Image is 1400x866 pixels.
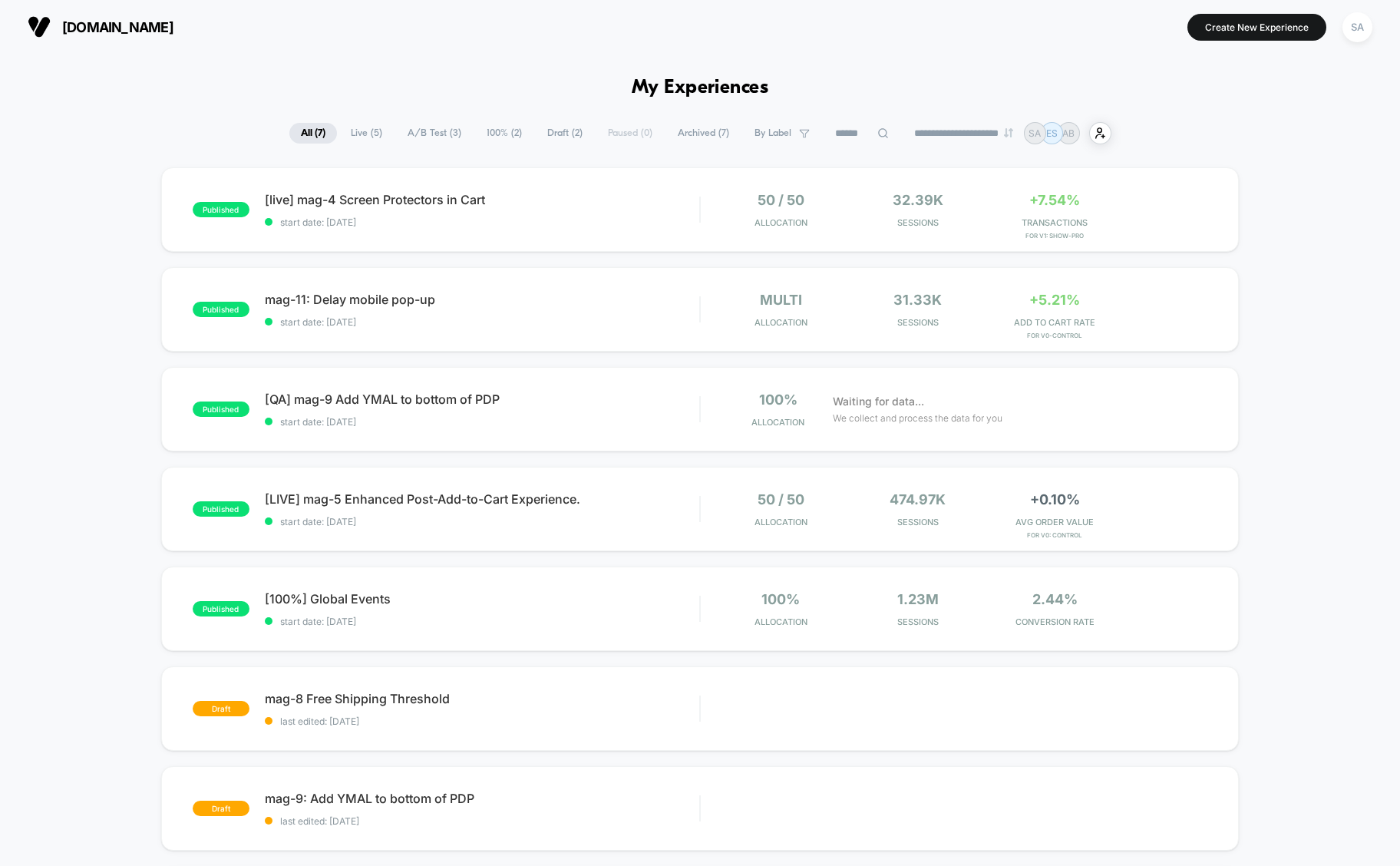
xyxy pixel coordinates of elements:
span: AVG ORDER VALUE [990,517,1120,527]
button: Create New Experience [1187,14,1326,41]
span: [DOMAIN_NAME] [62,19,173,35]
h1: My Experiences [632,77,769,99]
span: Live ( 5 ) [339,123,394,144]
img: Visually logo [28,15,51,38]
span: mag-11: Delay mobile pop-up [265,292,699,307]
span: 32.39k [893,192,943,208]
span: published [193,501,249,517]
span: CONVERSION RATE [990,616,1120,627]
button: SA [1338,12,1377,43]
span: +0.10% [1030,491,1080,507]
span: mag-8 Free Shipping Threshold [265,691,699,706]
span: Archived ( 7 ) [666,123,741,144]
span: Allocation [751,417,804,428]
p: SA [1029,127,1041,139]
span: published [193,601,249,616]
span: 100% [761,591,800,607]
span: Sessions [853,217,982,228]
span: [QA] mag-9 Add YMAL to bottom of PDP [265,392,699,407]
span: Allocation [754,616,807,627]
span: for v0: Control [990,531,1120,539]
span: A/B Test ( 3 ) [396,123,473,144]
p: AB [1062,127,1075,139]
span: +5.21% [1029,292,1080,308]
span: 100% ( 2 ) [475,123,533,144]
span: TRANSACTIONS [990,217,1120,228]
span: mag-9: Add YMAL to bottom of PDP [265,791,699,806]
span: multi [760,292,802,308]
span: last edited: [DATE] [265,716,699,727]
span: Allocation [754,217,807,228]
span: 50 / 50 [758,192,804,208]
img: end [1004,128,1013,137]
span: published [193,402,249,417]
span: Sessions [853,317,982,328]
span: start date: [DATE] [265,416,699,428]
span: 31.33k [893,292,942,308]
span: We collect and process the data for you [833,411,1002,425]
span: Sessions [853,616,982,627]
span: [live] mag-4 Screen Protectors in Cart [265,192,699,207]
span: start date: [DATE] [265,316,699,328]
span: Draft ( 2 ) [536,123,594,144]
span: start date: [DATE] [265,216,699,228]
div: SA [1342,12,1372,42]
span: draft [193,801,249,816]
span: Sessions [853,517,982,527]
span: published [193,302,249,317]
span: 100% [759,392,797,408]
span: +7.54% [1029,192,1080,208]
span: start date: [DATE] [265,516,699,527]
p: ES [1046,127,1058,139]
span: Allocation [754,317,807,328]
button: [DOMAIN_NAME] [23,15,178,39]
span: Waiting for data... [833,393,924,410]
span: 50 / 50 [758,491,804,507]
span: [100%] Global Events [265,591,699,607]
span: ADD TO CART RATE [990,317,1120,328]
span: start date: [DATE] [265,616,699,627]
span: published [193,202,249,217]
span: [LIVE] mag-5 Enhanced Post-Add-to-Cart Experience. [265,491,699,507]
span: draft [193,701,249,716]
span: 474.97k [890,491,946,507]
span: for v0-control [990,332,1120,339]
span: 1.23M [897,591,939,607]
span: By Label [754,127,791,139]
span: for v1: show-pro [990,232,1120,240]
span: 2.44% [1032,591,1078,607]
span: Allocation [754,517,807,527]
span: All ( 7 ) [289,123,337,144]
span: last edited: [DATE] [265,815,699,827]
